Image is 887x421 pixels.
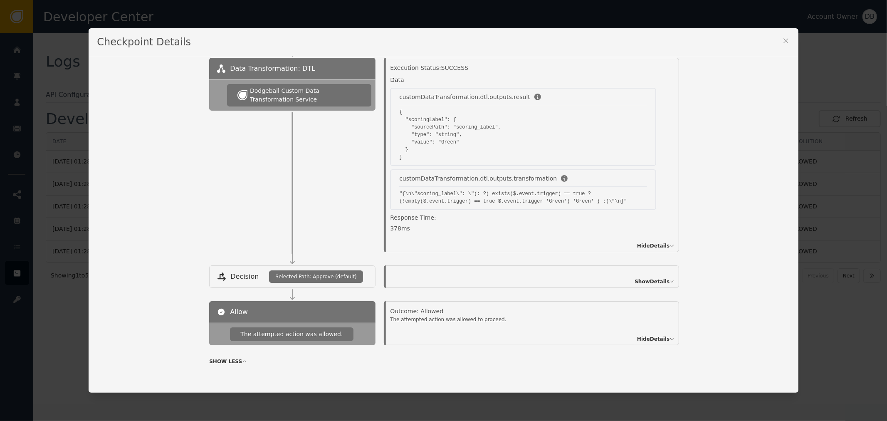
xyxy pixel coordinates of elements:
[635,278,670,285] span: Show Details
[399,109,647,161] pre: { "scoringLabel": { "sourcePath": "scoring_label", "type": "string", "value": "Green" } }
[275,273,356,280] span: Selected Path: Approve (default)
[390,307,656,316] div: Outcome: Allowed
[399,174,557,183] div: customDataTransformation.dtl.outputs.transformation
[230,307,248,317] span: Allow
[399,190,647,205] pre: "{\n\"scoring_label\": \"(: ?( exists($.event.trigger) == true ?(!empty($.event.trigger) == true ...
[390,213,656,224] div: Response Time:
[390,64,656,72] div: Execution Status: SUCCESS
[230,272,259,282] span: Decision
[250,87,361,104] div: Dodgeball Custom Data Transformation Service
[390,76,404,84] div: Data
[637,335,670,343] span: Hide Details
[209,358,242,365] span: SHOW LESS
[390,316,656,323] div: The attempted action was allowed to proceed.
[637,242,670,250] span: Hide Details
[230,64,315,74] span: Data Transformation: DTL
[390,224,656,233] div: 378 ms
[399,93,530,102] div: customDataTransformation.dtl.outputs.result
[230,327,353,341] div: The attempted action was allowed.
[89,28,798,56] div: Checkpoint Details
